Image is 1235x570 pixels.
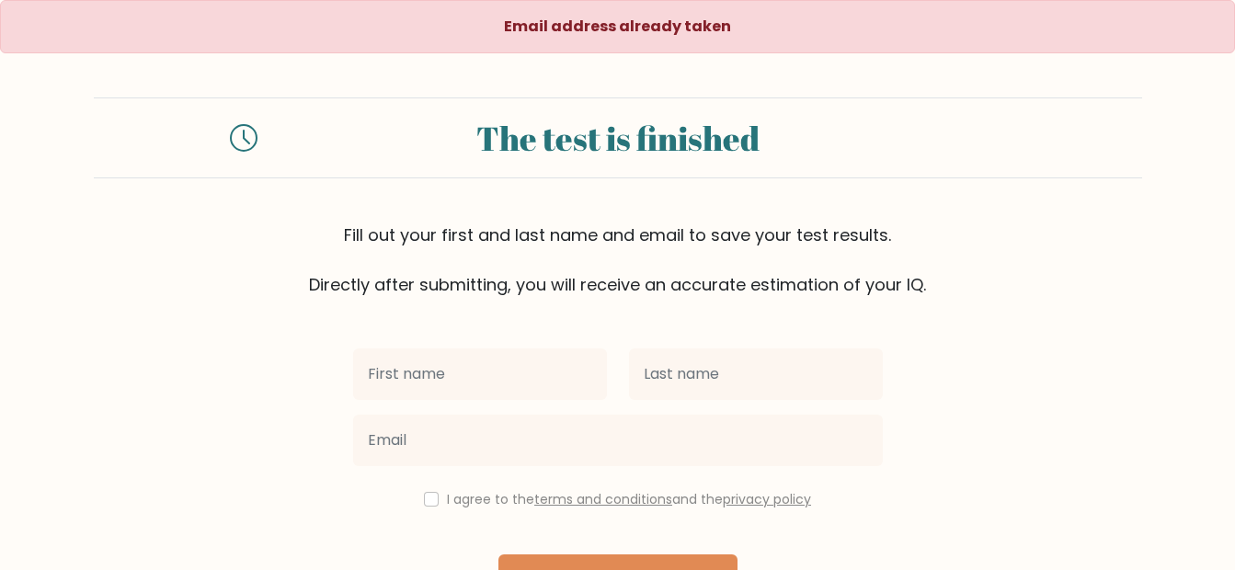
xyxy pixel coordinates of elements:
a: privacy policy [723,490,811,508]
div: Fill out your first and last name and email to save your test results. Directly after submitting,... [94,222,1142,297]
div: The test is finished [280,113,956,163]
input: First name [353,348,607,400]
a: terms and conditions [534,490,672,508]
input: Last name [629,348,883,400]
strong: Email address already taken [504,16,731,37]
input: Email [353,415,883,466]
label: I agree to the and the [447,490,811,508]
